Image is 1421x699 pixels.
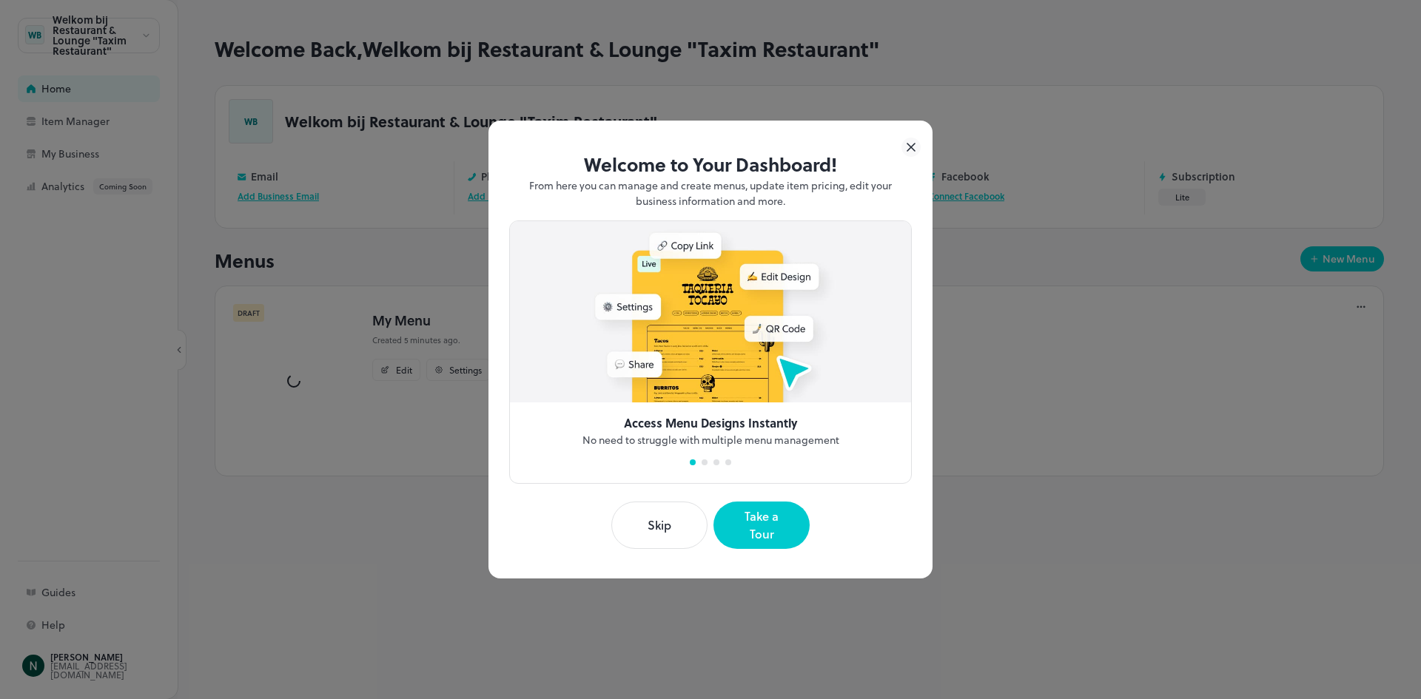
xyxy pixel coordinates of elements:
p: Welcome to Your Dashboard! [509,150,912,178]
p: No need to struggle with multiple menu management [582,432,839,448]
img: intro-access-menu-design-1ff07d5f.jpg [510,221,911,402]
button: Take a Tour [713,502,810,549]
p: From here you can manage and create menus, update item pricing, edit your business information an... [509,178,912,209]
button: Skip [611,502,708,549]
p: Access Menu Designs Instantly [624,414,797,432]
